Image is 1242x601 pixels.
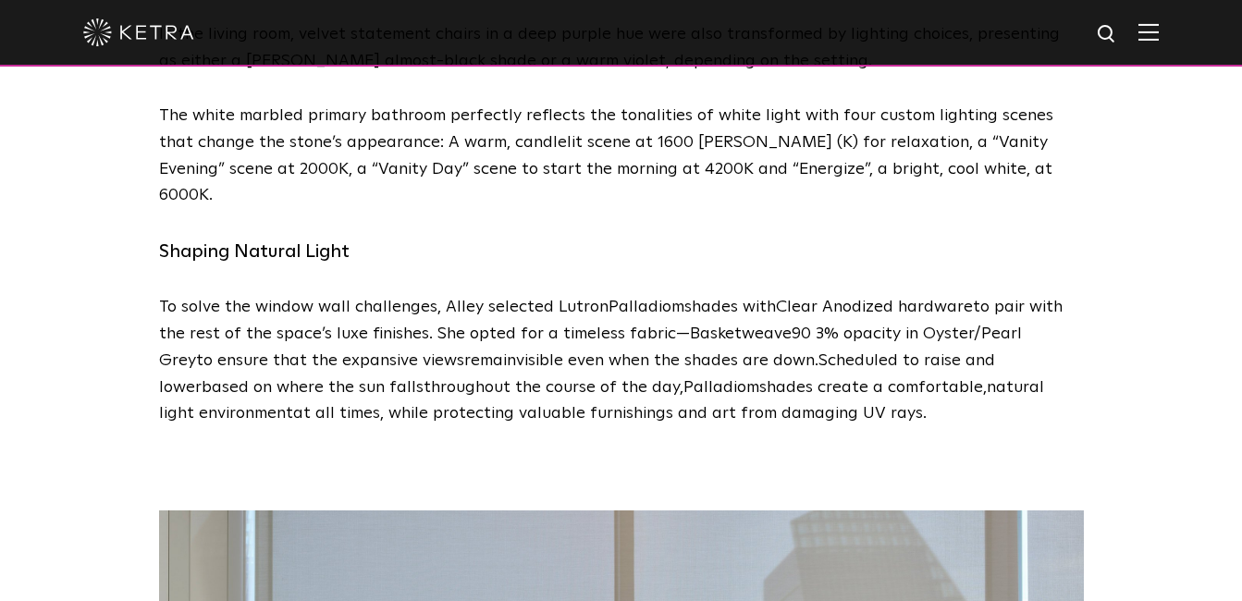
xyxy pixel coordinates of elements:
span: visible even when the shades are down. [516,352,818,369]
img: search icon [1096,23,1119,46]
span: , [680,379,683,396]
span: at all times [293,405,380,422]
img: ketra-logo-2019-white [83,18,194,46]
span: to pair with the rest of the space’s luxe finishes. She opted for a timeless fabric— [159,299,1063,342]
span: shades with [684,299,776,315]
span: Basketweave [690,325,792,342]
span: The white marbled primary bathroom perfectly reflects the tonalities of white light with four cus... [159,107,1053,203]
span: Palladiom [609,299,684,315]
img: Hamburger%20Nav.svg [1138,23,1159,41]
span: , [983,379,987,396]
span: based on where the sun falls [202,379,424,396]
span: remain [464,352,516,369]
span: 90 3% opacity in Oyster/Pearl Grey [159,325,1022,369]
span: , while protecting valuable furnishings and art from damaging UV rays. [380,405,927,422]
span: To solve the window wall challenges, Alley selected Lutron [159,299,609,315]
span: Clear Anodized hardware [776,299,973,315]
span: Palladiom [683,379,759,396]
span: Scheduled to raise and lower [159,352,995,396]
span: shades create a comfortable [759,379,983,396]
span: throughout the course of the day [424,379,680,396]
h5: Shaping Natural Light [159,237,1084,266]
span: to ensure that the expansive views [196,352,464,369]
